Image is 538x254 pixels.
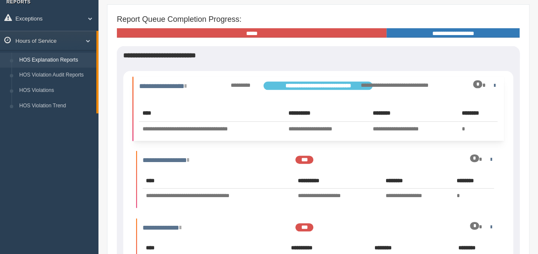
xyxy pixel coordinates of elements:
[15,98,96,114] a: HOS Violation Trend
[117,15,520,24] h4: Report Queue Completion Progress:
[132,77,504,141] li: Expand
[15,83,96,98] a: HOS Violations
[15,68,96,83] a: HOS Violation Audit Reports
[15,53,96,68] a: HOS Explanation Reports
[136,151,500,207] li: Expand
